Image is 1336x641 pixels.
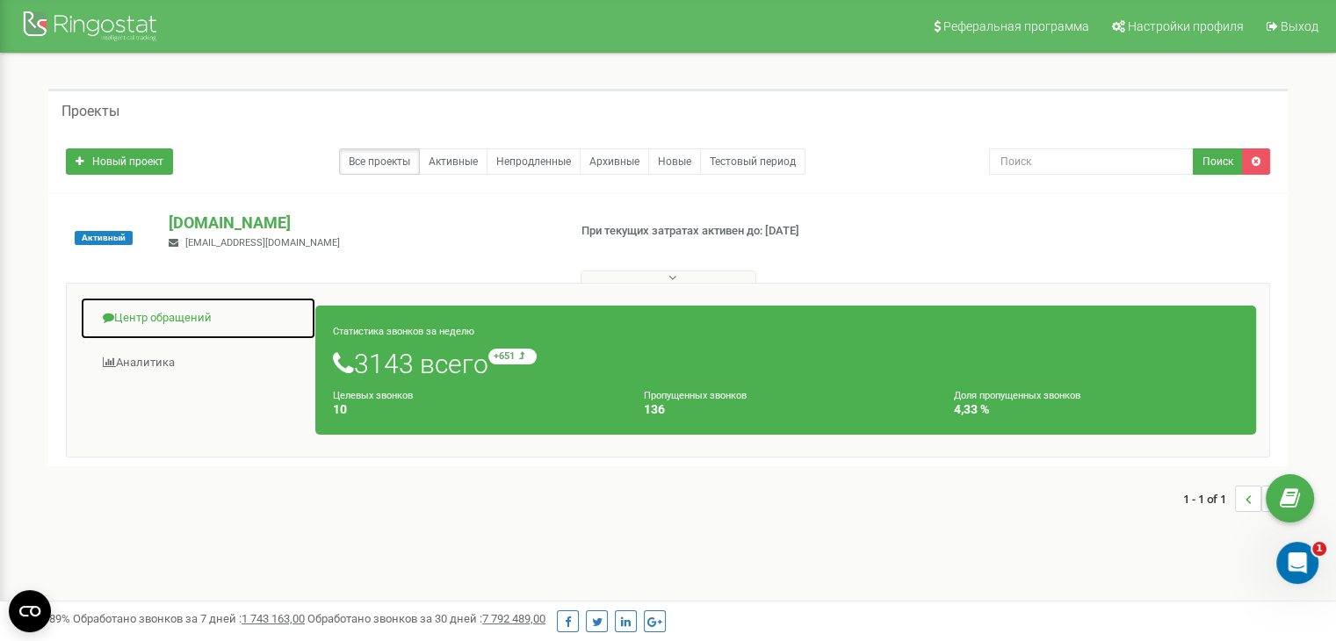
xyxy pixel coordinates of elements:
[419,148,487,175] a: Активные
[954,403,1239,416] h4: 4,33 %
[66,148,173,175] a: Новый проект
[482,612,545,625] u: 7 792 489,00
[169,212,552,234] p: [DOMAIN_NAME]
[339,148,420,175] a: Все проекты
[73,612,305,625] span: Обработано звонков за 7 дней :
[1276,542,1318,584] iframe: Intercom live chat
[333,390,413,401] small: Целевых звонков
[1312,542,1326,556] span: 1
[9,590,51,632] button: Open CMP widget
[644,390,747,401] small: Пропущенных звонков
[581,223,863,240] p: При текущих затратах активен до: [DATE]
[1183,486,1235,512] span: 1 - 1 of 1
[333,349,1239,378] h1: 3143 всего
[80,297,316,340] a: Центр обращений
[700,148,805,175] a: Тестовый период
[989,148,1194,175] input: Поиск
[333,403,617,416] h4: 10
[61,104,119,119] h5: Проекты
[954,390,1080,401] small: Доля пропущенных звонков
[580,148,649,175] a: Архивные
[1183,468,1288,529] nav: ...
[307,612,545,625] span: Обработано звонков за 30 дней :
[185,237,340,248] span: [EMAIL_ADDRESS][DOMAIN_NAME]
[1193,148,1243,175] button: Поиск
[333,326,474,337] small: Статистика звонков за неделю
[1128,19,1244,33] span: Настройки профиля
[943,19,1089,33] span: Реферальная программа
[487,148,581,175] a: Непродленные
[242,612,305,625] u: 1 743 163,00
[648,148,701,175] a: Новые
[644,403,928,416] h4: 136
[1281,19,1318,33] span: Выход
[75,231,133,245] span: Активный
[488,349,537,364] small: +651
[80,342,316,385] a: Аналитика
